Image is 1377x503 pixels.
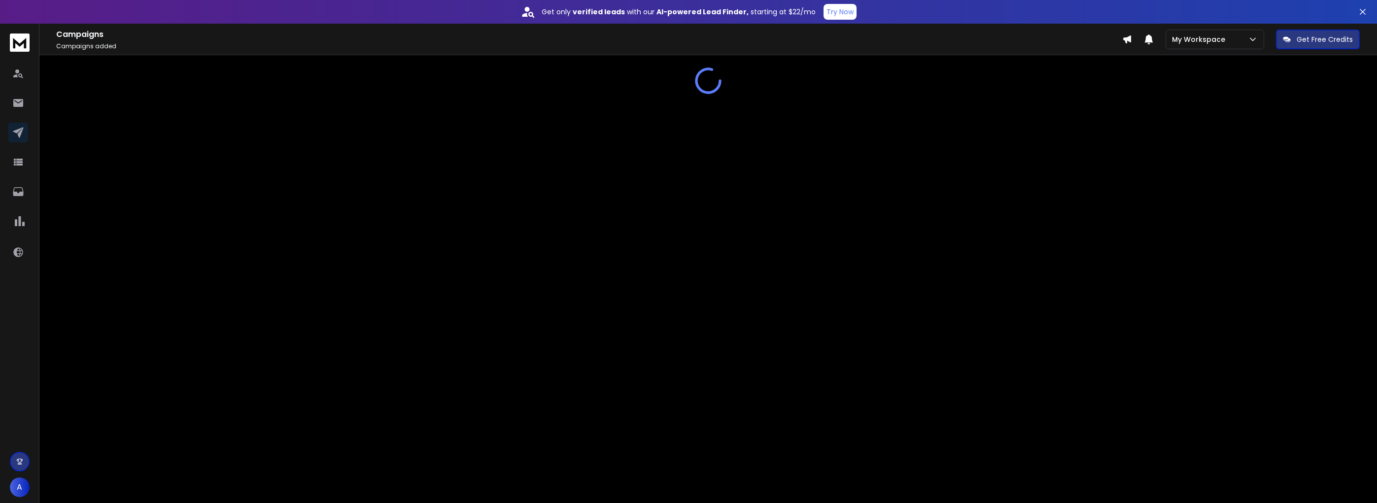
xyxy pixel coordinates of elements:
p: My Workspace [1172,34,1229,44]
strong: AI-powered Lead Finder, [656,7,749,17]
button: Try Now [824,4,857,20]
p: Try Now [826,7,854,17]
p: Campaigns added [56,42,1122,50]
p: Get Free Credits [1297,34,1353,44]
h1: Campaigns [56,29,1122,40]
button: A [10,477,30,497]
img: logo [10,34,30,52]
button: Get Free Credits [1276,30,1360,49]
strong: verified leads [573,7,625,17]
p: Get only with our starting at $22/mo [542,7,816,17]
